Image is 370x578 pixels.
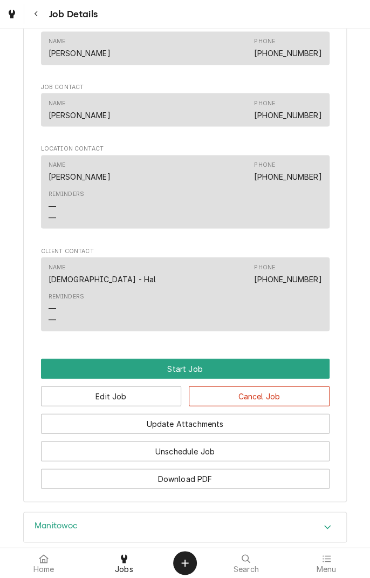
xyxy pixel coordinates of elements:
[2,4,22,24] a: Go to Jobs
[41,93,330,131] div: Job Contact List
[49,37,66,46] div: Name
[41,247,330,336] div: Client Contact
[24,512,346,542] div: Accordion Header
[33,565,54,574] span: Home
[4,550,84,576] a: Home
[49,292,84,325] div: Reminders
[41,378,330,406] div: Button Group Row
[49,160,66,169] div: Name
[49,109,111,120] div: [PERSON_NAME]
[49,189,84,198] div: Reminders
[189,386,330,406] button: Cancel Job
[49,314,56,325] div: —
[49,160,111,182] div: Name
[254,37,275,46] div: Phone
[254,263,275,271] div: Phone
[35,521,78,531] h3: Manitowoc
[41,155,330,229] div: Contact
[115,565,133,574] span: Jobs
[254,274,321,283] a: [PHONE_NUMBER]
[254,49,321,58] a: [PHONE_NUMBER]
[41,358,330,488] div: Button Group
[23,512,347,543] div: Manitowoc
[49,171,111,182] div: [PERSON_NAME]
[234,565,259,574] span: Search
[41,247,330,255] span: Client Contact
[49,47,111,59] div: [PERSON_NAME]
[254,99,321,120] div: Phone
[85,550,164,576] a: Jobs
[254,160,321,182] div: Phone
[49,200,56,212] div: —
[24,512,346,542] button: Accordion Details Expand Trigger
[41,468,330,488] button: Download PDF
[254,160,275,169] div: Phone
[49,212,56,223] div: —
[254,99,275,107] div: Phone
[49,99,66,107] div: Name
[41,31,330,69] div: Job Reporter List
[41,144,330,233] div: Location Contact
[41,461,330,488] div: Button Group Row
[41,93,330,126] div: Contact
[41,386,182,406] button: Edit Job
[49,37,111,59] div: Name
[254,37,321,59] div: Phone
[49,302,56,314] div: —
[254,263,321,284] div: Phone
[254,172,321,181] a: [PHONE_NUMBER]
[46,7,98,22] span: Job Details
[41,257,330,331] div: Contact
[49,99,111,120] div: Name
[41,441,330,461] button: Unschedule Job
[41,21,330,70] div: Job Reporter
[41,83,330,91] span: Job Contact
[26,4,46,24] button: Navigate back
[41,31,330,64] div: Contact
[49,263,156,284] div: Name
[41,83,330,131] div: Job Contact
[41,144,330,153] span: Location Contact
[49,263,66,271] div: Name
[49,273,156,284] div: [DEMOGRAPHIC_DATA] - Hal
[49,189,84,222] div: Reminders
[49,292,84,301] div: Reminders
[254,110,321,119] a: [PHONE_NUMBER]
[41,257,330,336] div: Client Contact List
[41,413,330,433] button: Update Attachments
[207,550,286,576] a: Search
[41,433,330,461] div: Button Group Row
[316,565,336,574] span: Menu
[41,358,330,378] button: Start Job
[41,155,330,234] div: Location Contact List
[173,551,197,575] button: Create Object
[41,406,330,433] div: Button Group Row
[41,358,330,378] div: Button Group Row
[287,550,366,576] a: Menu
